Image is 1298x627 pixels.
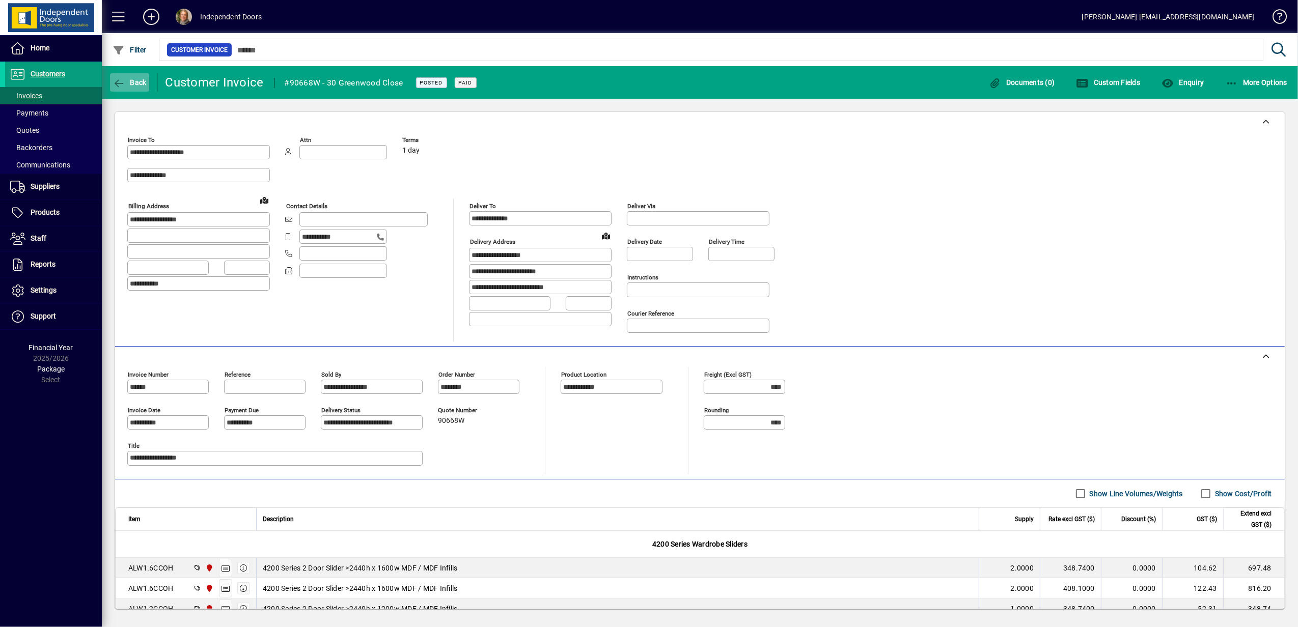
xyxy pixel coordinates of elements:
button: Filter [110,41,149,59]
span: Christchurch [203,603,214,614]
div: #90668W - 30 Greenwood Close [285,75,403,91]
mat-label: Invoice number [128,371,169,378]
div: ALW1.2CCOH [128,604,174,614]
mat-label: Invoice To [128,136,155,144]
span: Products [31,208,60,216]
app-page-header-button: Back [102,73,158,92]
mat-label: Sold by [321,371,341,378]
div: 4200 Series Wardrobe Sliders [116,531,1284,557]
mat-label: Freight (excl GST) [704,371,752,378]
td: 122.43 [1162,578,1223,598]
mat-label: Order number [438,371,475,378]
span: 4200 Series 2 Door Slider >2440h x 1600w MDF / MDF Infills [263,583,458,593]
span: Reports [31,260,56,268]
span: Invoices [10,92,42,100]
label: Show Line Volumes/Weights [1088,489,1183,499]
button: Profile [168,8,200,26]
span: 2.0000 [1011,583,1034,593]
span: More Options [1226,78,1288,87]
span: Support [31,312,56,320]
div: ALW1.6CCOH [128,563,174,573]
button: Add [135,8,168,26]
span: Description [263,514,294,525]
mat-label: Instructions [627,274,658,281]
button: Enquiry [1159,73,1206,92]
mat-label: Product location [561,371,606,378]
span: 4200 Series 2 Door Slider >2440h x 1600w MDF / MDF Infills [263,563,458,573]
a: Home [5,36,102,61]
span: 1 day [402,147,420,155]
span: Payments [10,109,48,117]
a: Backorders [5,139,102,156]
mat-label: Reference [225,371,251,378]
span: Filter [113,46,147,54]
button: Custom Fields [1074,73,1143,92]
mat-label: Title [128,442,140,449]
span: Supply [1015,514,1034,525]
div: ALW1.6CCOH [128,583,174,593]
span: Custom Fields [1076,78,1141,87]
span: Item [128,514,141,525]
mat-label: Attn [300,136,311,144]
span: Posted [420,79,443,86]
span: Financial Year [29,344,73,352]
a: Knowledge Base [1265,2,1285,35]
button: Documents (0) [986,73,1058,92]
span: Quote number [438,407,499,414]
a: Support [5,304,102,329]
mat-label: Courier Reference [627,310,674,317]
span: 2.0000 [1011,563,1034,573]
span: Christchurch [203,562,214,574]
span: Back [113,78,147,87]
mat-label: Delivery date [627,238,662,245]
td: 104.62 [1162,558,1223,578]
div: 348.7400 [1046,563,1095,573]
label: Show Cost/Profit [1213,489,1272,499]
a: Staff [5,226,102,251]
a: Settings [5,278,102,303]
span: Staff [31,234,46,242]
mat-label: Delivery status [321,407,361,414]
td: 52.31 [1162,598,1223,619]
span: Settings [31,286,57,294]
button: Back [110,73,149,92]
span: Home [31,44,49,52]
span: Customer Invoice [171,45,228,55]
td: 0.0000 [1101,558,1162,578]
mat-label: Deliver To [470,203,496,210]
div: Customer Invoice [165,74,264,91]
button: More Options [1223,73,1290,92]
span: Extend excl GST ($) [1230,508,1272,530]
a: Communications [5,156,102,174]
span: Quotes [10,126,39,134]
mat-label: Deliver via [627,203,655,210]
span: 90668W [438,417,464,425]
span: Enquiry [1162,78,1204,87]
span: Customers [31,70,65,78]
td: 697.48 [1223,558,1284,578]
div: 348.7400 [1046,604,1095,614]
a: Quotes [5,122,102,139]
span: 1.0000 [1011,604,1034,614]
mat-label: Payment due [225,407,259,414]
div: [PERSON_NAME] [EMAIL_ADDRESS][DOMAIN_NAME] [1082,9,1255,25]
a: View on map [256,192,272,208]
div: 408.1000 [1046,583,1095,593]
mat-label: Rounding [704,407,729,414]
a: Invoices [5,87,102,104]
td: 816.20 [1223,578,1284,598]
div: Independent Doors [200,9,262,25]
span: 4200 Series 2 Door Slider >2440h x 1200w MDF / MDF Infills [263,604,458,614]
span: Terms [402,137,463,144]
span: Package [37,365,65,373]
td: 0.0000 [1101,598,1162,619]
a: Suppliers [5,174,102,199]
span: Christchurch [203,583,214,594]
a: Payments [5,104,102,122]
mat-label: Invoice date [128,407,160,414]
span: Backorders [10,144,52,152]
span: Discount (%) [1121,514,1156,525]
a: Reports [5,252,102,277]
td: 348.74 [1223,598,1284,619]
span: Communications [10,161,70,169]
